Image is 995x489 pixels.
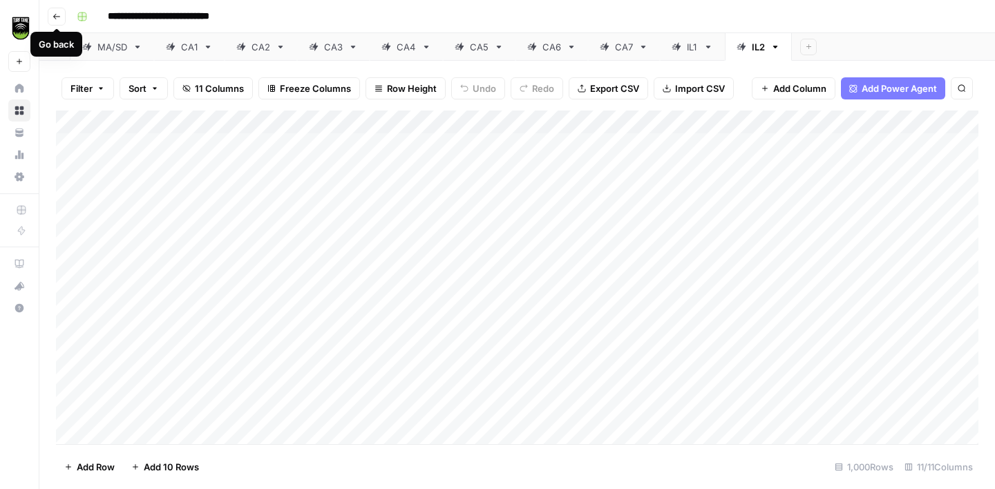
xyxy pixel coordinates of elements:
[473,81,496,95] span: Undo
[280,81,351,95] span: Freeze Columns
[615,40,633,54] div: CA7
[144,460,199,474] span: Add 10 Rows
[588,33,660,61] a: CA7
[154,33,225,61] a: CA1
[515,33,588,61] a: CA6
[9,276,30,296] div: What's new?
[773,81,826,95] span: Add Column
[752,40,765,54] div: IL2
[542,40,561,54] div: CA6
[8,11,30,46] button: Workspace: Turf Tank - Data Team
[511,77,563,99] button: Redo
[252,40,270,54] div: CA2
[862,81,937,95] span: Add Power Agent
[8,144,30,166] a: Usage
[660,33,725,61] a: IL1
[899,456,978,478] div: 11/11 Columns
[324,40,343,54] div: CA3
[8,166,30,188] a: Settings
[39,37,74,51] div: Go back
[470,40,489,54] div: CA5
[752,77,835,99] button: Add Column
[569,77,648,99] button: Export CSV
[173,77,253,99] button: 11 Columns
[8,297,30,319] button: Help + Support
[687,40,698,54] div: IL1
[70,81,93,95] span: Filter
[590,81,639,95] span: Export CSV
[225,33,297,61] a: CA2
[129,81,146,95] span: Sort
[297,33,370,61] a: CA3
[654,77,734,99] button: Import CSV
[8,16,33,41] img: Turf Tank - Data Team Logo
[443,33,515,61] a: CA5
[195,81,244,95] span: 11 Columns
[370,33,443,61] a: CA4
[77,460,115,474] span: Add Row
[675,81,725,95] span: Import CSV
[120,77,168,99] button: Sort
[8,77,30,99] a: Home
[61,77,114,99] button: Filter
[181,40,198,54] div: CA1
[56,456,123,478] button: Add Row
[97,40,127,54] div: MA/SD
[829,456,899,478] div: 1,000 Rows
[387,81,437,95] span: Row Height
[8,253,30,275] a: AirOps Academy
[8,122,30,144] a: Your Data
[70,33,154,61] a: MA/SD
[841,77,945,99] button: Add Power Agent
[451,77,505,99] button: Undo
[532,81,554,95] span: Redo
[258,77,360,99] button: Freeze Columns
[366,77,446,99] button: Row Height
[725,33,792,61] a: IL2
[397,40,416,54] div: CA4
[123,456,207,478] button: Add 10 Rows
[8,275,30,297] button: What's new?
[8,99,30,122] a: Browse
